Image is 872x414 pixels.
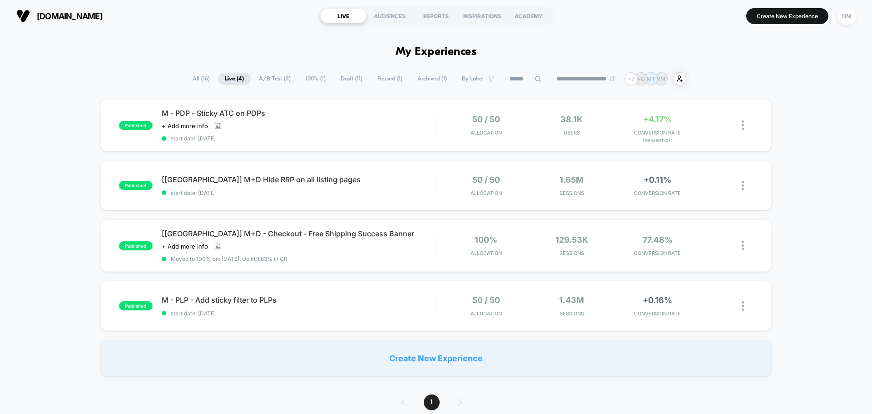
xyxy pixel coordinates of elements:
[835,7,858,25] button: DM
[531,190,613,196] span: Sessions
[411,73,454,85] span: Archived ( 1 )
[746,8,828,24] button: Create New Experience
[472,175,500,185] span: 50 / 50
[617,310,698,317] span: CONVERSION RATE
[472,115,500,124] span: 50 / 50
[371,73,409,85] span: Paused ( 1 )
[119,301,153,310] span: published
[531,250,613,256] span: Sessions
[413,9,459,23] div: REPORTS
[119,181,153,190] span: published
[617,130,698,136] span: CONVERSION RATE
[471,250,502,256] span: Allocation
[475,235,497,244] span: 100%
[162,109,436,118] span: M - PDP - Sticky ATC on PDPs
[644,175,671,185] span: +0.11%
[162,243,208,250] span: + Add more info
[252,73,297,85] span: A/B Test ( 3 )
[531,310,613,317] span: Sessions
[334,73,369,85] span: Draft ( 11 )
[162,175,436,184] span: [[GEOGRAPHIC_DATA]] M+D Hide RRP on all listing pages
[14,9,105,23] button: [DOMAIN_NAME]
[657,75,665,82] p: RM
[560,115,583,124] span: 38.1k
[162,122,208,130] span: + Add more info
[299,73,332,85] span: 100% ( 1 )
[617,190,698,196] span: CONVERSION RATE
[162,190,436,196] span: start date: [DATE]
[367,9,413,23] div: AUDIENCES
[742,181,744,190] img: close
[186,73,217,85] span: All ( 16 )
[162,135,436,142] span: start date: [DATE]
[617,250,698,256] span: CONVERSION RATE
[100,340,772,376] div: Create New Experience
[643,295,672,305] span: +0.16%
[162,295,436,304] span: M - PLP - Add sticky filter to PLPs
[162,229,436,238] span: [[GEOGRAPHIC_DATA]] M+D - Checkout - Free Shipping Success Banner
[218,73,251,85] span: Live ( 4 )
[471,310,502,317] span: Allocation
[637,75,645,82] p: VG
[424,394,440,410] span: 1
[555,235,588,244] span: 129.53k
[624,72,638,85] div: + 7
[37,11,103,21] span: [DOMAIN_NAME]
[742,301,744,311] img: close
[742,120,744,130] img: close
[505,9,552,23] div: ACADEMY
[471,130,502,136] span: Allocation
[647,75,655,82] p: MT
[16,9,30,23] img: Visually logo
[462,75,484,82] span: By Label
[742,241,744,250] img: close
[559,295,584,305] span: 1.43M
[459,9,505,23] div: INSPIRATIONS
[838,7,856,25] div: DM
[560,175,584,185] span: 1.65M
[617,138,698,143] span: for Variation 1
[396,45,477,59] h1: My Experiences
[119,121,153,130] span: published
[162,310,436,317] span: start date: [DATE]
[643,115,672,124] span: +4.17%
[171,255,287,262] span: Moved to 100% on: [DATE] . Uplift: 1.83% in CR
[609,76,615,81] img: end
[119,241,153,250] span: published
[643,235,673,244] span: 77.48%
[320,9,367,23] div: LIVE
[472,295,500,305] span: 50 / 50
[531,130,613,136] span: Users
[471,190,502,196] span: Allocation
